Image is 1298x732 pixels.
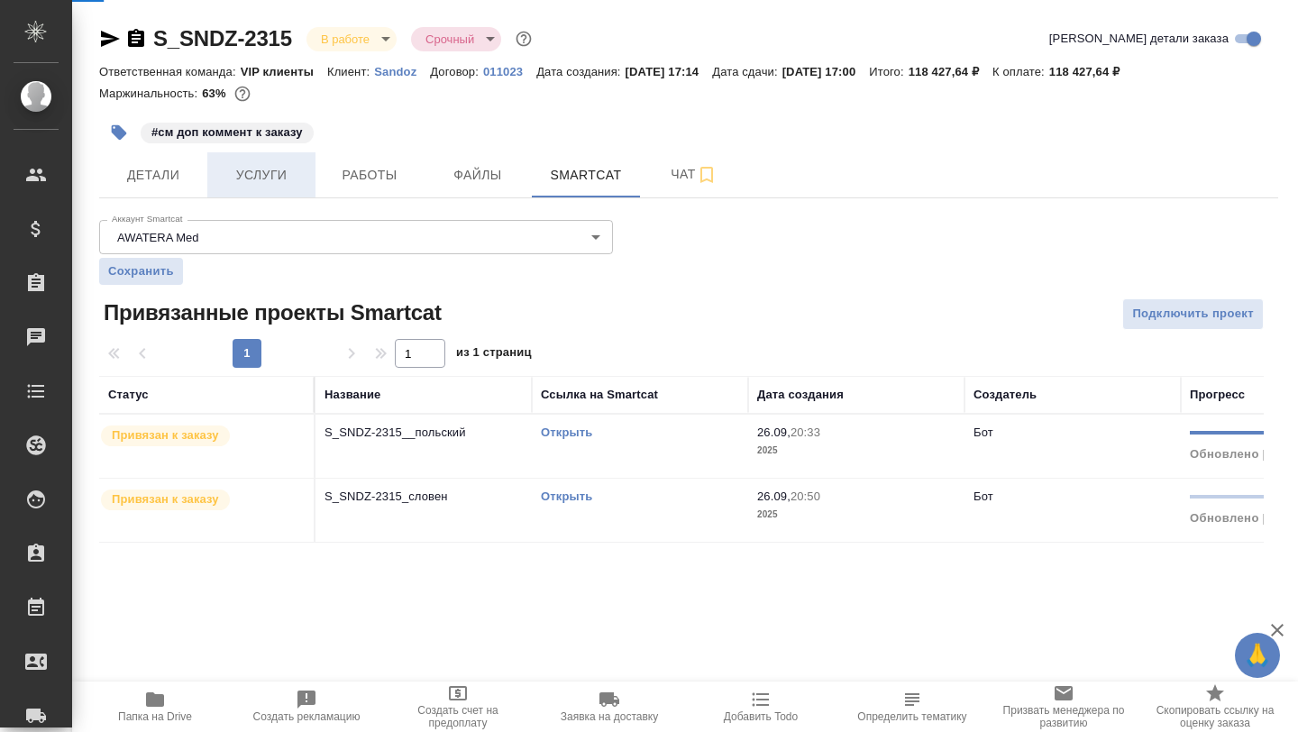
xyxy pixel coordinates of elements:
button: Сохранить [99,258,183,285]
p: 20:33 [791,425,820,439]
p: Ответственная команда: [99,65,241,78]
p: 26.09, [757,490,791,503]
button: Скопировать ссылку [125,28,147,50]
p: S_SNDZ-2315__польский [324,424,523,442]
span: Привязанные проекты Smartcat [99,298,442,327]
div: Дата создания [757,386,844,404]
a: 011023 [483,63,536,78]
span: Папка на Drive [118,710,192,723]
div: Статус [108,386,149,404]
p: Дата сдачи: [712,65,782,78]
p: 20:50 [791,490,820,503]
p: 63% [202,87,230,100]
div: Ссылка на Smartcat [541,386,658,404]
button: Скопировать ссылку на оценку заказа [1139,682,1291,732]
p: Бот [973,490,993,503]
span: Работы [326,164,413,187]
p: 26.09, [757,425,791,439]
button: 36398.47 RUB; [231,82,254,105]
p: #см доп коммент к заказу [151,124,303,142]
span: Определить тематику [857,710,966,723]
a: Sandoz [374,63,430,78]
p: Привязан к заказу [112,490,219,508]
button: Скопировать ссылку для ЯМессенджера [99,28,121,50]
p: К оплате: [992,65,1049,78]
div: В работе [411,27,501,51]
div: AWATERA Med [99,220,613,254]
p: 118 427,64 ₽ [909,65,992,78]
p: Итого: [869,65,908,78]
span: Создать счет на предоплату [393,704,523,729]
span: Файлы [434,164,521,187]
p: Sandoz [374,65,430,78]
button: Создать счет на предоплату [382,682,534,732]
span: Услуги [218,164,305,187]
svg: Подписаться [696,164,718,186]
p: Привязан к заказу [112,426,219,444]
button: 🙏 [1235,633,1280,678]
span: Детали [110,164,197,187]
div: Прогресс [1190,386,1245,404]
span: из 1 страниц [456,342,532,368]
p: 2025 [757,442,955,460]
span: Скопировать ссылку на оценку заказа [1150,704,1280,729]
button: Призвать менеджера по развитию [988,682,1139,732]
p: VIP клиенты [241,65,327,78]
button: Срочный [420,32,480,47]
p: Бот [973,425,993,439]
span: Заявка на доставку [561,710,658,723]
p: Маржинальность: [99,87,202,100]
span: Подключить проект [1132,304,1254,325]
p: 011023 [483,65,536,78]
span: Создать рекламацию [253,710,361,723]
p: 2025 [757,506,955,524]
a: S_SNDZ-2315 [153,26,292,50]
p: S_SNDZ-2315_словен [324,488,523,506]
div: В работе [306,27,397,51]
button: Добавить Todo [685,682,836,732]
button: Папка на Drive [79,682,231,732]
button: В работе [315,32,375,47]
p: Дата создания: [536,65,625,78]
a: Открыть [541,490,592,503]
p: Клиент: [327,65,374,78]
button: Подключить проект [1122,298,1264,330]
button: Доп статусы указывают на важность/срочность заказа [512,27,535,50]
span: Smartcat [543,164,629,187]
p: [DATE] 17:00 [782,65,870,78]
span: Чат [651,163,737,186]
span: [PERSON_NAME] детали заказа [1049,30,1229,48]
button: Заявка на доставку [534,682,685,732]
span: 🙏 [1242,636,1273,674]
span: Добавить Todo [724,710,798,723]
span: Призвать менеджера по развитию [999,704,1129,729]
div: Название [324,386,380,404]
a: Открыть [541,425,592,439]
button: AWATERA Med [112,230,205,245]
p: Договор: [430,65,483,78]
p: [DATE] 17:14 [626,65,713,78]
span: Сохранить [108,262,174,280]
div: Создатель [973,386,1037,404]
button: Создать рекламацию [231,682,382,732]
button: Определить тематику [836,682,988,732]
p: 118 427,64 ₽ [1049,65,1133,78]
button: Добавить тэг [99,113,139,152]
